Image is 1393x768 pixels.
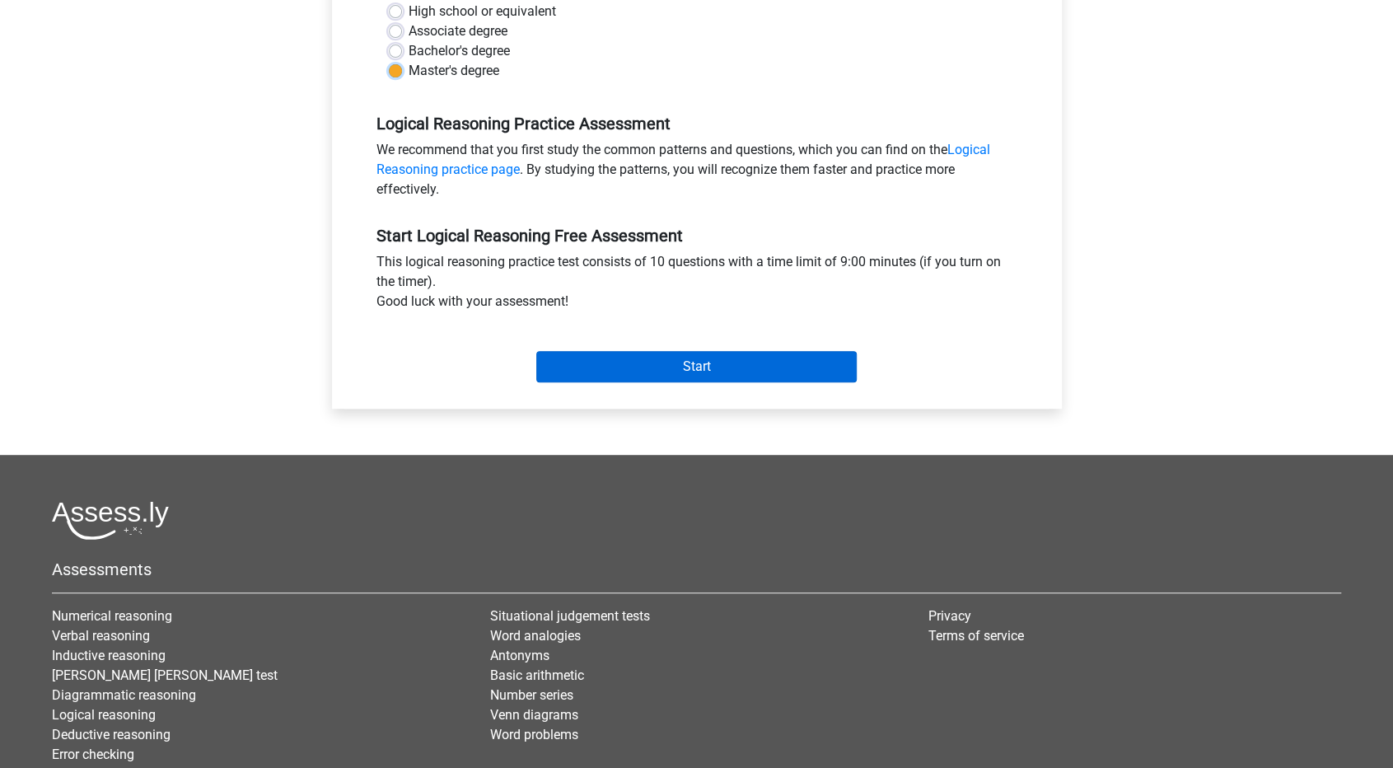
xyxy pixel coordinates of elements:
[52,608,172,624] a: Numerical reasoning
[490,687,573,703] a: Number series
[52,501,169,540] img: Assessly logo
[52,747,134,762] a: Error checking
[409,21,507,41] label: Associate degree
[928,628,1023,644] a: Terms of service
[490,608,650,624] a: Situational judgement tests
[409,61,499,81] label: Master's degree
[490,648,549,663] a: Antonyms
[52,648,166,663] a: Inductive reasoning
[52,667,278,683] a: [PERSON_NAME] [PERSON_NAME] test
[928,608,970,624] a: Privacy
[409,41,510,61] label: Bachelor's degree
[52,628,150,644] a: Verbal reasoning
[52,707,156,723] a: Logical reasoning
[490,727,578,742] a: Word problems
[364,140,1030,206] div: We recommend that you first study the common patterns and questions, which you can find on the . ...
[490,628,581,644] a: Word analogies
[536,351,857,382] input: Start
[52,687,196,703] a: Diagrammatic reasoning
[409,2,556,21] label: High school or equivalent
[490,667,584,683] a: Basic arithmetic
[52,560,1341,579] h5: Assessments
[364,252,1030,318] div: This logical reasoning practice test consists of 10 questions with a time limit of 9:00 minutes (...
[490,707,578,723] a: Venn diagrams
[376,226,1017,246] h5: Start Logical Reasoning Free Assessment
[376,114,1017,133] h5: Logical Reasoning Practice Assessment
[52,727,171,742] a: Deductive reasoning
